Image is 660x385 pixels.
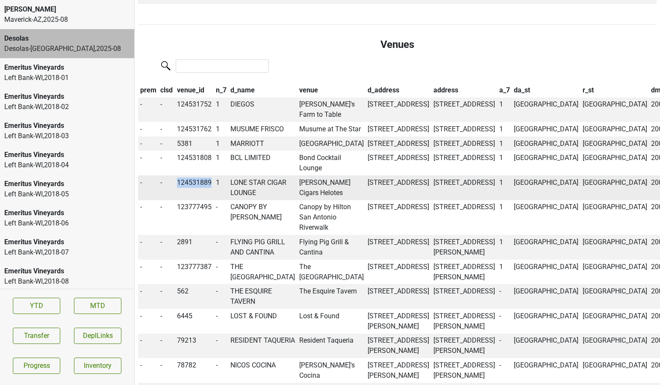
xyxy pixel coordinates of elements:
[580,200,649,235] td: [GEOGRAPHIC_DATA]
[159,284,175,309] td: -
[214,122,229,136] td: 1
[366,98,432,122] td: [STREET_ADDRESS]
[159,83,175,98] th: clsd: activate to sort column ascending
[297,260,366,284] td: The [GEOGRAPHIC_DATA]
[366,151,432,175] td: [STREET_ADDRESS]
[175,136,214,151] td: 5381
[228,309,297,334] td: LOST & FOUND
[214,136,229,151] td: 1
[4,102,130,112] div: Left Bank-WI , 2018 - 02
[580,122,649,136] td: [GEOGRAPHIC_DATA]
[512,122,580,136] td: [GEOGRAPHIC_DATA]
[431,151,497,175] td: [STREET_ADDRESS]
[497,235,512,260] td: 1
[580,151,649,175] td: [GEOGRAPHIC_DATA]
[512,260,580,284] td: [GEOGRAPHIC_DATA]
[366,358,432,383] td: [STREET_ADDRESS][PERSON_NAME]
[366,122,432,136] td: [STREET_ADDRESS]
[175,83,214,98] th: venue_id: activate to sort column ascending
[580,260,649,284] td: [GEOGRAPHIC_DATA]
[138,83,159,98] th: prem: activate to sort column descending
[580,83,649,98] th: r_st: activate to sort column ascending
[497,334,512,358] td: -
[366,175,432,200] td: [STREET_ADDRESS]
[175,98,214,122] td: 124531752
[297,284,366,309] td: The Esquire Tavern
[580,358,649,383] td: [GEOGRAPHIC_DATA]
[138,260,159,284] td: -
[159,358,175,383] td: -
[431,98,497,122] td: [STREET_ADDRESS]
[159,98,175,122] td: -
[175,235,214,260] td: 2891
[138,284,159,309] td: -
[175,284,214,309] td: 562
[175,175,214,200] td: 124531889
[366,83,432,98] th: d_address: activate to sort column ascending
[4,266,130,276] div: Emeritus Vineyards
[159,151,175,175] td: -
[74,358,121,374] a: Inventory
[214,309,229,334] td: -
[214,200,229,235] td: -
[297,122,366,136] td: Musume at The Star
[512,334,580,358] td: [GEOGRAPHIC_DATA]
[228,151,297,175] td: BCL LIMITED
[138,200,159,235] td: -
[4,208,130,218] div: Emeritus Vineyards
[580,136,649,151] td: [GEOGRAPHIC_DATA]
[580,235,649,260] td: [GEOGRAPHIC_DATA]
[138,98,159,122] td: -
[4,73,130,83] div: Left Bank-WI , 2018 - 01
[4,150,130,160] div: Emeritus Vineyards
[297,200,366,235] td: Canopy by Hilton San Antonio Riverwalk
[228,83,297,98] th: d_name: activate to sort column ascending
[297,83,366,98] th: venue: activate to sort column ascending
[431,200,497,235] td: [STREET_ADDRESS]
[431,136,497,151] td: [STREET_ADDRESS]
[13,358,60,374] a: Progress
[431,309,497,334] td: [STREET_ADDRESS][PERSON_NAME]
[297,98,366,122] td: [PERSON_NAME]'s Farm to Table
[512,98,580,122] td: [GEOGRAPHIC_DATA]
[138,136,159,151] td: -
[497,175,512,200] td: 1
[138,235,159,260] td: -
[159,200,175,235] td: -
[366,136,432,151] td: [STREET_ADDRESS]
[4,131,130,141] div: Left Bank-WI , 2018 - 03
[512,175,580,200] td: [GEOGRAPHIC_DATA]
[159,122,175,136] td: -
[512,309,580,334] td: [GEOGRAPHIC_DATA]
[512,83,580,98] th: da_st: activate to sort column ascending
[512,235,580,260] td: [GEOGRAPHIC_DATA]
[366,235,432,260] td: [STREET_ADDRESS]
[175,151,214,175] td: 124531808
[159,175,175,200] td: -
[74,328,121,344] button: DeplLinks
[297,151,366,175] td: Bond Cocktail Lounge
[159,235,175,260] td: -
[214,284,229,309] td: -
[512,200,580,235] td: [GEOGRAPHIC_DATA]
[138,358,159,383] td: -
[4,189,130,199] div: Left Bank-WI , 2018 - 05
[297,358,366,383] td: [PERSON_NAME]'s Cocina
[4,276,130,287] div: Left Bank-WI , 2018 - 08
[214,151,229,175] td: 1
[431,122,497,136] td: [STREET_ADDRESS]
[297,235,366,260] td: Flying Pig Grill & Cantina
[214,358,229,383] td: -
[431,83,497,98] th: address: activate to sort column ascending
[214,235,229,260] td: -
[4,218,130,228] div: Left Bank-WI , 2018 - 06
[175,260,214,284] td: 123777387
[497,151,512,175] td: 1
[4,62,130,73] div: Emeritus Vineyards
[145,38,650,51] h4: Venues
[497,83,512,98] th: a_7: activate to sort column ascending
[159,260,175,284] td: -
[4,160,130,170] div: Left Bank-WI , 2018 - 04
[175,334,214,358] td: 79213
[228,200,297,235] td: CANOPY BY [PERSON_NAME]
